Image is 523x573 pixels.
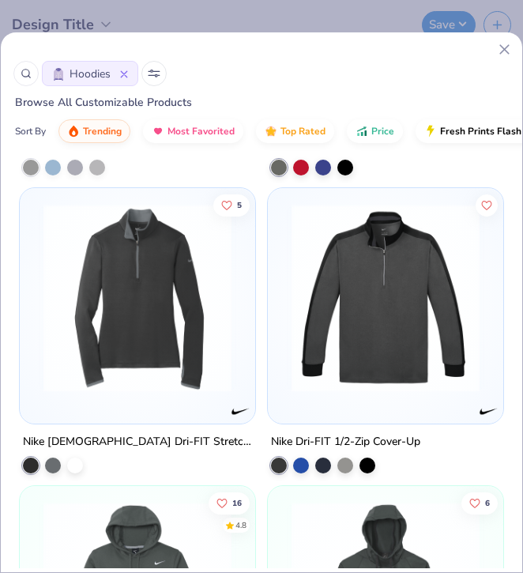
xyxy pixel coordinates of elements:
button: HoodiesHoodies [42,61,138,86]
span: Browse All Customizable Products [1,95,192,110]
div: 4.8 [235,520,246,532]
button: Like [213,194,250,217]
span: 5 [237,202,242,209]
img: dc3d9ba4-f5ed-469d-af5f-03b96fb1f351 [36,204,239,392]
button: Like [476,194,498,217]
img: d8403214-57eb-47bd-88ec-2afc28253a12 [239,204,443,392]
button: Most Favorited [143,119,243,143]
button: Price [347,119,403,143]
button: Like [209,492,250,515]
span: Hoodies [70,66,111,82]
button: Trending [58,119,130,143]
span: 6 [485,499,490,507]
span: Fresh Prints Flash [440,125,521,138]
span: Most Favorited [167,125,235,138]
button: Like [461,492,498,515]
img: Hoodies [52,68,65,81]
img: trending.gif [67,125,80,138]
div: Sort By [15,124,46,138]
button: Top Rated [256,119,334,143]
span: 16 [232,499,242,507]
span: Price [371,125,394,138]
img: most_fav.gif [152,125,164,138]
img: Nike logo [479,401,499,421]
img: Nike logo [231,401,250,421]
img: b173bad4-6454-45eb-b477-6c951dc97ced [284,204,487,392]
img: flash.gif [424,125,437,138]
img: TopRated.gif [265,125,277,138]
span: Top Rated [280,125,325,138]
div: Nike [DEMOGRAPHIC_DATA] Dri-FIT Stretch 1/2-Zip Cover-Up [23,432,252,452]
span: Trending [83,125,122,138]
div: Nike Dri-FIT 1/2-Zip Cover-Up [271,432,420,452]
button: Sort Popup Button [141,61,167,86]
